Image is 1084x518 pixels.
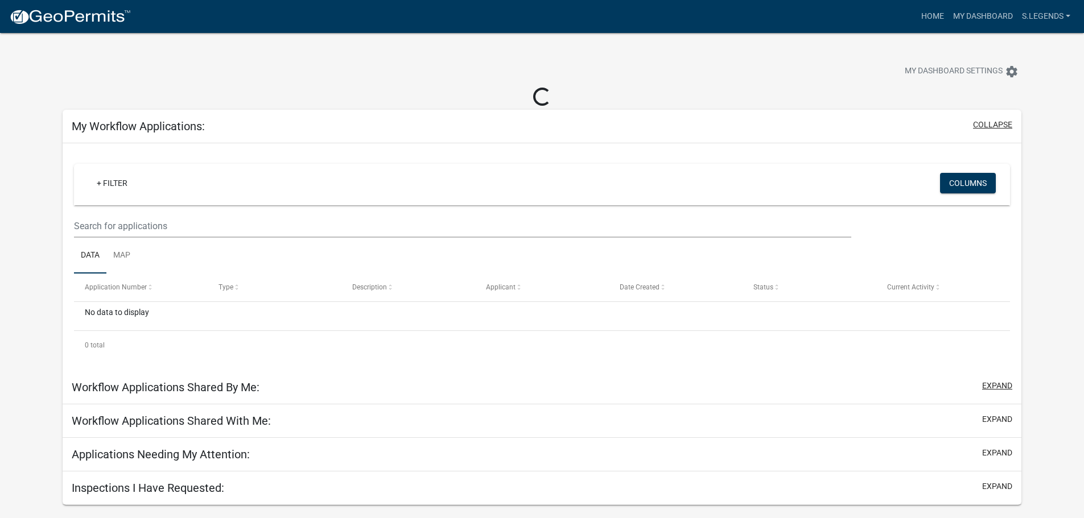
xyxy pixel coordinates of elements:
h5: Workflow Applications Shared With Me: [72,414,271,428]
a: My Dashboard [949,6,1017,27]
datatable-header-cell: Description [341,273,475,301]
a: + Filter [88,173,137,193]
span: Current Activity [887,283,934,291]
a: Home [917,6,949,27]
div: 0 total [74,331,1010,359]
datatable-header-cell: Date Created [609,273,743,301]
datatable-header-cell: Applicant [475,273,609,301]
a: S.Legends [1017,6,1075,27]
datatable-header-cell: Application Number [74,273,208,301]
div: collapse [63,143,1021,371]
span: Applicant [486,283,516,291]
datatable-header-cell: Status [742,273,876,301]
button: collapse [973,119,1012,131]
h5: My Workflow Applications: [72,119,205,133]
input: Search for applications [74,214,851,238]
span: My Dashboard Settings [905,65,1003,78]
button: Columns [940,173,996,193]
span: Type [219,283,233,291]
datatable-header-cell: Current Activity [876,273,1009,301]
h5: Workflow Applications Shared By Me: [72,380,259,394]
button: expand [982,413,1012,425]
h5: Applications Needing My Attention: [72,447,250,461]
i: settings [1005,65,1019,78]
button: expand [982,480,1012,492]
h5: Inspections I Have Requested: [72,481,224,495]
a: Map [106,238,137,274]
span: Description [352,283,387,291]
div: No data to display [74,302,1010,330]
span: Application Number [85,283,147,291]
span: Date Created [620,283,660,291]
button: expand [982,380,1012,392]
span: Status [753,283,773,291]
a: Data [74,238,106,274]
button: expand [982,447,1012,459]
datatable-header-cell: Type [208,273,341,301]
button: My Dashboard Settingssettings [896,60,1028,82]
